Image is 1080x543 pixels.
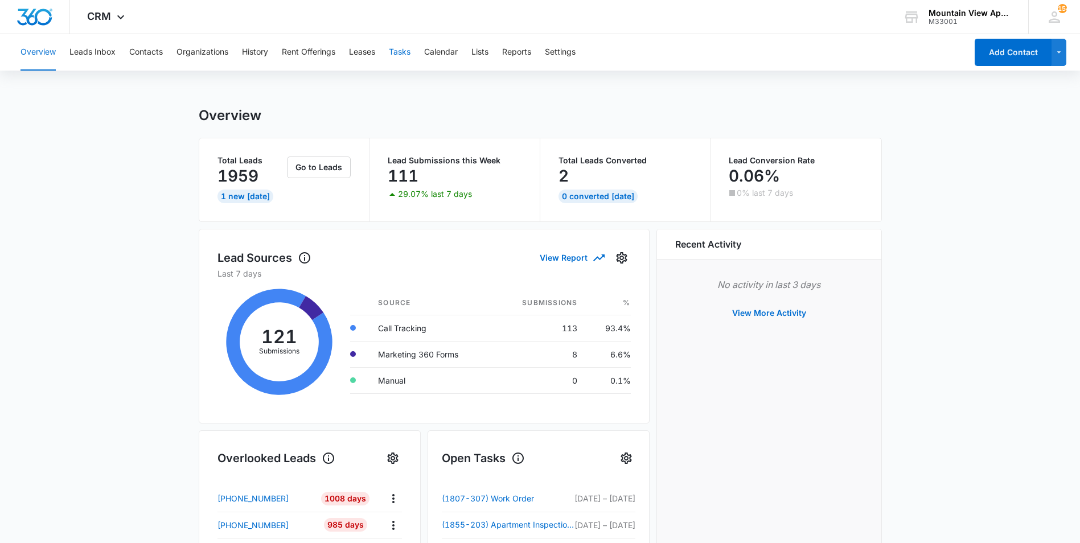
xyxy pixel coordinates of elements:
[369,291,494,315] th: Source
[613,249,631,267] button: Settings
[675,237,741,251] h6: Recent Activity
[494,291,586,315] th: Submissions
[1058,4,1067,13] span: 154
[369,341,494,367] td: Marketing 360 Forms
[217,190,273,203] div: 1 New [DATE]
[729,167,780,185] p: 0.06%
[424,34,458,71] button: Calendar
[675,278,863,291] p: No activity in last 3 days
[217,249,311,266] h1: Lead Sources
[586,291,630,315] th: %
[369,367,494,393] td: Manual
[471,34,488,71] button: Lists
[929,9,1012,18] div: account name
[559,190,638,203] div: 0 Converted [DATE]
[586,341,630,367] td: 6.6%
[69,34,116,71] button: Leads Inbox
[217,268,631,279] p: Last 7 days
[1058,4,1067,13] div: notifications count
[217,492,313,504] a: [PHONE_NUMBER]
[217,157,285,164] p: Total Leads
[975,39,1052,66] button: Add Contact
[389,34,410,71] button: Tasks
[217,492,289,504] p: [PHONE_NUMBER]
[617,449,635,467] button: Settings
[442,450,525,467] h1: Open Tasks
[217,167,258,185] p: 1959
[282,34,335,71] button: Rent Offerings
[384,489,402,507] button: Actions
[87,10,111,22] span: CRM
[559,157,692,164] p: Total Leads Converted
[540,248,603,268] button: View Report
[20,34,56,71] button: Overview
[217,450,335,467] h1: Overlooked Leads
[217,519,313,531] a: [PHONE_NUMBER]
[287,157,351,178] button: Go to Leads
[388,167,418,185] p: 111
[324,518,367,532] div: 985 Days
[494,341,586,367] td: 8
[559,167,569,185] p: 2
[321,492,369,505] div: 1008 Days
[586,367,630,393] td: 0.1%
[729,157,863,164] p: Lead Conversion Rate
[502,34,531,71] button: Reports
[129,34,163,71] button: Contacts
[398,190,472,198] p: 29.07% last 7 days
[388,157,521,164] p: Lead Submissions this Week
[242,34,268,71] button: History
[384,516,402,534] button: Actions
[586,315,630,341] td: 93.4%
[349,34,375,71] button: Leases
[217,519,289,531] p: [PHONE_NUMBER]
[369,315,494,341] td: Call Tracking
[494,315,586,341] td: 113
[176,34,228,71] button: Organizations
[929,18,1012,26] div: account id
[494,367,586,393] td: 0
[442,518,574,532] a: (1855-203) Apartment Inspection Work Order
[721,299,818,327] button: View More Activity
[287,162,351,172] a: Go to Leads
[199,107,261,124] h1: Overview
[574,519,635,531] p: [DATE] – [DATE]
[545,34,576,71] button: Settings
[737,189,793,197] p: 0% last 7 days
[384,449,402,467] button: Settings
[442,492,574,505] a: (1807-307) Work Order
[574,492,635,504] p: [DATE] – [DATE]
